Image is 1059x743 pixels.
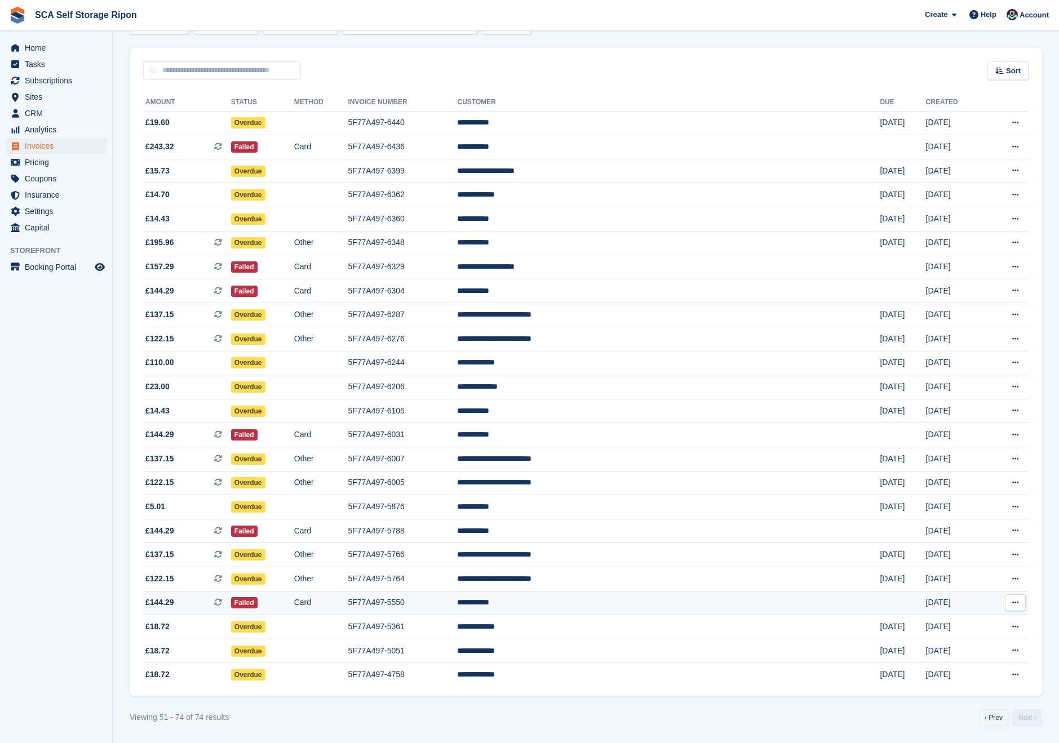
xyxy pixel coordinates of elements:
[926,495,985,519] td: [DATE]
[145,189,170,201] span: £14.70
[231,597,258,608] span: Failed
[294,327,348,352] td: Other
[981,9,996,20] span: Help
[925,9,947,20] span: Create
[145,141,174,153] span: £243.32
[880,399,925,423] td: [DATE]
[231,166,265,177] span: Overdue
[10,245,112,256] span: Storefront
[926,639,985,663] td: [DATE]
[880,327,925,352] td: [DATE]
[348,231,457,255] td: 5F77A497-6348
[145,237,174,248] span: £195.96
[145,573,174,585] span: £122.15
[294,519,348,543] td: Card
[93,260,107,274] a: Preview store
[977,709,1044,726] nav: Pages
[348,255,457,279] td: 5F77A497-6329
[145,213,170,225] span: £14.43
[926,255,985,279] td: [DATE]
[880,94,925,112] th: Due
[348,375,457,399] td: 5F77A497-6206
[1013,709,1042,726] a: Next
[25,220,92,235] span: Capital
[145,285,174,297] span: £144.29
[880,471,925,495] td: [DATE]
[880,375,925,399] td: [DATE]
[6,122,107,137] a: menu
[348,183,457,207] td: 5F77A497-6362
[231,237,265,248] span: Overdue
[926,111,985,135] td: [DATE]
[348,447,457,471] td: 5F77A497-6007
[348,423,457,447] td: 5F77A497-6031
[145,429,174,441] span: £144.29
[926,543,985,567] td: [DATE]
[231,646,265,657] span: Overdue
[294,447,348,471] td: Other
[6,220,107,235] a: menu
[880,231,925,255] td: [DATE]
[6,138,107,154] a: menu
[880,183,925,207] td: [DATE]
[294,303,348,327] td: Other
[231,381,265,393] span: Overdue
[348,639,457,663] td: 5F77A497-5051
[231,309,265,321] span: Overdue
[145,405,170,417] span: £14.43
[231,526,258,537] span: Failed
[348,279,457,303] td: 5F77A497-6304
[880,615,925,639] td: [DATE]
[926,303,985,327] td: [DATE]
[143,94,231,112] th: Amount
[880,543,925,567] td: [DATE]
[231,477,265,488] span: Overdue
[294,231,348,255] td: Other
[880,639,925,663] td: [DATE]
[6,154,107,170] a: menu
[145,549,174,560] span: £137.15
[145,477,174,488] span: £122.15
[348,567,457,591] td: 5F77A497-5764
[231,357,265,368] span: Overdue
[30,6,141,24] a: SCA Self Storage Ripon
[25,105,92,121] span: CRM
[294,135,348,159] td: Card
[231,669,265,680] span: Overdue
[457,94,880,112] th: Customer
[145,645,170,657] span: £18.72
[348,303,457,327] td: 5F77A497-6287
[145,669,170,680] span: £18.72
[6,56,107,72] a: menu
[926,567,985,591] td: [DATE]
[926,279,985,303] td: [DATE]
[231,117,265,128] span: Overdue
[6,105,107,121] a: menu
[231,549,265,560] span: Overdue
[348,351,457,375] td: 5F77A497-6244
[25,40,92,56] span: Home
[6,171,107,186] a: menu
[294,255,348,279] td: Card
[145,381,170,393] span: £23.00
[348,591,457,615] td: 5F77A497-5550
[348,663,457,687] td: 5F77A497-4758
[231,406,265,417] span: Overdue
[348,519,457,543] td: 5F77A497-5788
[926,591,985,615] td: [DATE]
[231,286,258,297] span: Failed
[231,573,265,585] span: Overdue
[348,135,457,159] td: 5F77A497-6436
[880,159,925,183] td: [DATE]
[6,40,107,56] a: menu
[926,615,985,639] td: [DATE]
[145,525,174,537] span: £144.29
[231,453,265,465] span: Overdue
[348,159,457,183] td: 5F77A497-6399
[145,165,170,177] span: £15.73
[348,615,457,639] td: 5F77A497-5361
[926,231,985,255] td: [DATE]
[6,73,107,88] a: menu
[1006,65,1021,77] span: Sort
[880,111,925,135] td: [DATE]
